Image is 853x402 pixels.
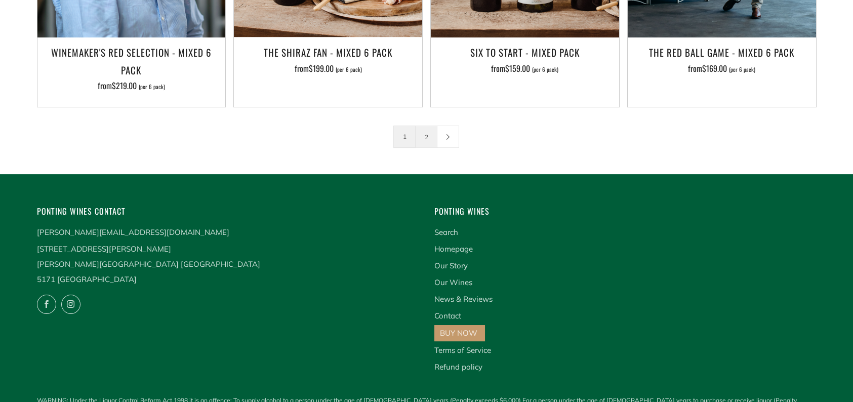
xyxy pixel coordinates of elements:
[43,44,221,78] h3: Winemaker's Red Selection - Mixed 6 Pack
[434,205,817,218] h4: Ponting Wines
[434,244,473,254] a: Homepage
[37,44,226,94] a: Winemaker's Red Selection - Mixed 6 Pack from$219.00 (per 6 pack)
[729,67,755,72] span: (per 6 pack)
[491,62,558,74] span: from
[37,242,419,287] p: [STREET_ADDRESS][PERSON_NAME] [PERSON_NAME][GEOGRAPHIC_DATA] [GEOGRAPHIC_DATA] 5171 [GEOGRAPHIC_D...
[98,79,165,92] span: from
[702,62,727,74] span: $169.00
[628,44,816,94] a: The Red Ball Game - Mixed 6 Pack from$169.00 (per 6 pack)
[37,227,229,237] a: [PERSON_NAME][EMAIL_ADDRESS][DOMAIN_NAME]
[416,126,437,147] a: 2
[440,328,477,338] a: BUY NOW
[434,294,493,304] a: News & Reviews
[434,311,461,320] a: Contact
[431,44,619,94] a: Six To Start - Mixed Pack from$159.00 (per 6 pack)
[434,345,491,355] a: Terms of Service
[532,67,558,72] span: (per 6 pack)
[434,261,468,270] a: Our Story
[434,362,482,372] a: Refund policy
[393,126,416,148] span: 1
[436,44,614,61] h3: Six To Start - Mixed Pack
[309,62,334,74] span: $199.00
[234,44,422,94] a: The Shiraz Fan - Mixed 6 Pack from$199.00 (per 6 pack)
[139,84,165,90] span: (per 6 pack)
[434,227,458,237] a: Search
[434,277,472,287] a: Our Wines
[295,62,362,74] span: from
[112,79,137,92] span: $219.00
[336,67,362,72] span: (per 6 pack)
[239,44,417,61] h3: The Shiraz Fan - Mixed 6 Pack
[37,205,419,218] h4: Ponting Wines Contact
[633,44,811,61] h3: The Red Ball Game - Mixed 6 Pack
[505,62,530,74] span: $159.00
[688,62,755,74] span: from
